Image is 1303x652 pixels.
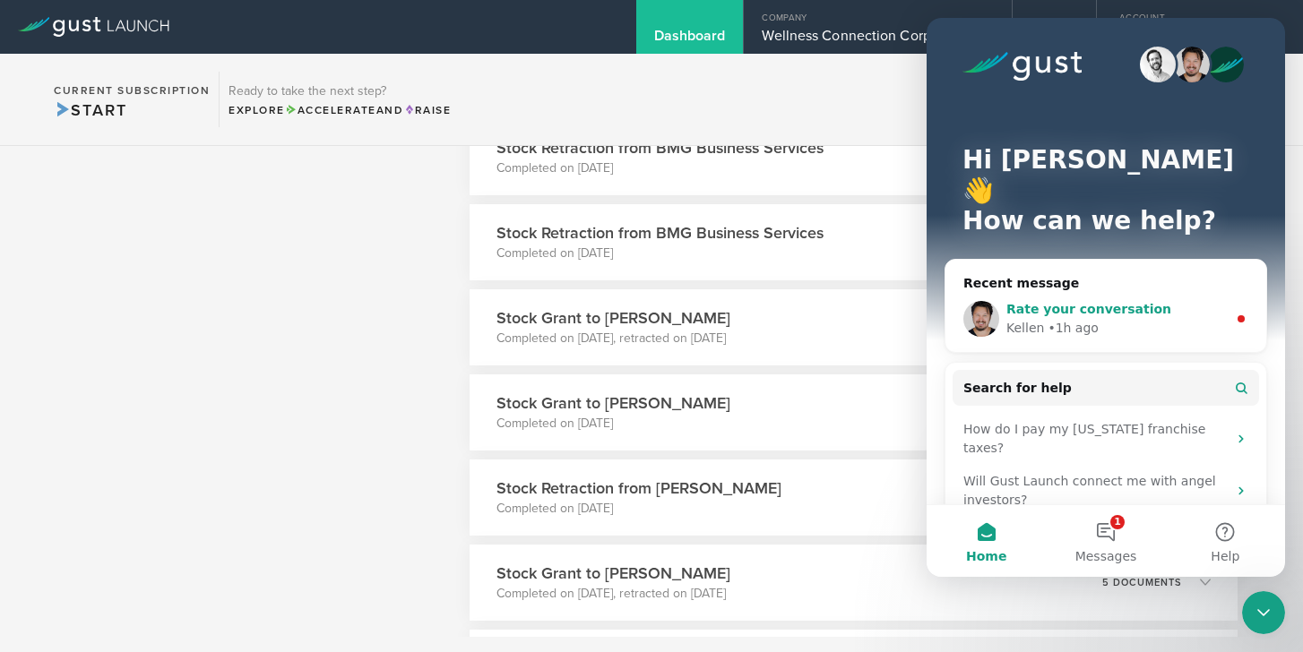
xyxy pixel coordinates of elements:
[496,500,781,518] p: Completed on [DATE]
[285,104,404,116] span: and
[496,244,824,262] p: Completed on [DATE]
[496,159,824,177] p: Completed on [DATE]
[496,306,730,330] h3: Stock Grant to [PERSON_NAME]
[54,85,210,96] h2: Current Subscription
[496,415,730,433] p: Completed on [DATE]
[54,100,126,120] span: Start
[229,85,451,98] h3: Ready to take the next step?
[654,27,726,54] div: Dashboard
[496,136,824,159] h3: Stock Retraction from BMG Business Services
[1102,578,1182,588] p: 5 documents
[496,221,824,244] h3: Stock Retraction from BMG Business Services
[219,72,460,127] div: Ready to take the next step?ExploreAccelerateandRaise
[229,102,451,118] div: Explore
[496,330,730,347] p: Completed on [DATE], retracted on [DATE]
[496,585,730,603] p: Completed on [DATE], retracted on [DATE]
[762,27,993,54] div: Wellness Connection Corporation
[403,104,451,116] span: Raise
[496,562,730,585] h3: Stock Grant to [PERSON_NAME]
[496,391,730,415] h3: Stock Grant to [PERSON_NAME]
[927,18,1285,577] iframe: Intercom live chat
[285,104,376,116] span: Accelerate
[496,476,781,500] h3: Stock Retraction from [PERSON_NAME]
[1242,591,1285,634] iframe: Intercom live chat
